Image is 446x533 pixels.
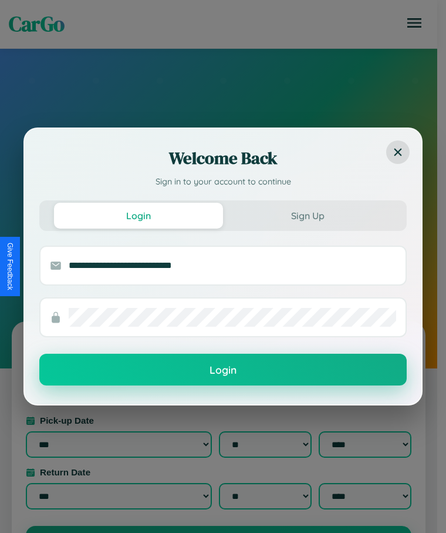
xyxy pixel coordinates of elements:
[39,146,407,170] h2: Welcome Back
[54,203,223,229] button: Login
[39,176,407,189] p: Sign in to your account to continue
[223,203,392,229] button: Sign Up
[6,243,14,290] div: Give Feedback
[39,354,407,385] button: Login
